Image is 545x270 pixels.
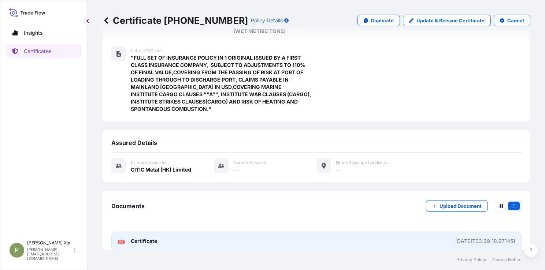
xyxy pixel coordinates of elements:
[233,160,266,166] span: Named Assured
[15,247,19,254] span: P
[24,29,42,37] p: Insights
[24,48,51,55] p: Certificates
[111,139,157,146] span: Assured Details
[251,17,283,24] p: Policy Details
[6,26,82,40] a: Insights
[336,166,341,173] span: —
[6,44,82,59] a: Certificates
[131,160,166,166] span: Primary assured
[507,17,524,24] p: Cancel
[494,15,530,26] button: Cancel
[111,202,145,210] span: Documents
[131,237,157,245] span: Certificate
[357,15,400,26] a: Duplicate
[131,48,163,54] span: Letter of Credit
[103,15,248,26] p: Certificate [PHONE_NUMBER]
[336,160,387,166] span: Named Assured Address
[456,257,486,263] a: Privacy Policy
[492,257,522,263] a: Cookie Notice
[371,17,394,24] p: Duplicate
[111,232,522,251] a: PDFCertificate[DATE]T03:39:18.971451
[27,240,73,246] p: [PERSON_NAME] Xia
[455,237,515,245] div: [DATE]T03:39:18.971451
[403,15,491,26] a: Update & Reissue Certificate
[119,241,124,243] text: PDF
[131,54,311,113] span: "FULL SET OF INSURANCE POLICY IN 1 ORIGINAL ISSUED BY A FIRST CLASS INSURANCE COMPANY, SUBJECT TO...
[131,166,191,173] span: CITIC Metal (HK) Limited
[416,17,485,24] p: Update & Reissue Certificate
[440,202,482,210] p: Upload Document
[233,166,238,173] span: —
[426,200,488,212] button: Upload Document
[27,247,73,260] p: [PERSON_NAME][EMAIL_ADDRESS][DOMAIN_NAME]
